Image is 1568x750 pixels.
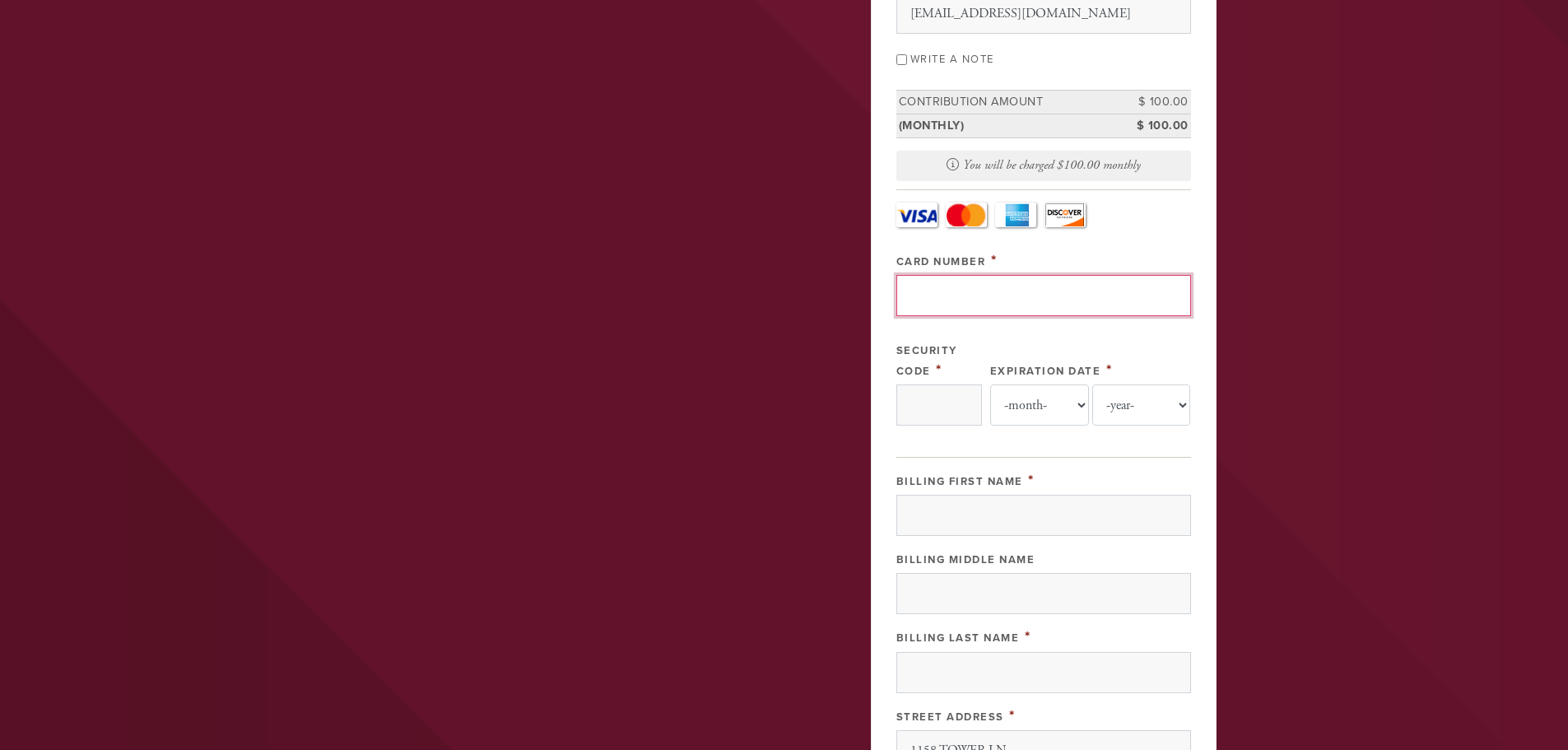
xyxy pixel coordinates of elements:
[1025,627,1031,645] span: This field is required.
[896,91,1117,114] td: Contribution Amount
[1009,706,1016,724] span: This field is required.
[1028,471,1035,489] span: This field is required.
[896,710,1004,724] label: Street Address
[991,251,998,269] span: This field is required.
[936,361,942,379] span: This field is required.
[1117,91,1191,114] td: $ 100.00
[1117,114,1191,137] td: $ 100.00
[896,255,986,268] label: Card Number
[1045,203,1086,227] a: Discover
[1092,384,1191,426] select: Expiration Date year
[896,203,938,227] a: Visa
[896,631,1020,645] label: Billing Last Name
[910,53,994,66] label: Write a note
[896,151,1191,181] div: You will be charged $100.00 monthly
[995,203,1036,227] a: Amex
[896,114,1117,137] td: (monthly)
[990,365,1101,378] label: Expiration Date
[896,344,957,378] label: Security Code
[946,203,987,227] a: MasterCard
[1106,361,1113,379] span: This field is required.
[896,553,1035,566] label: Billing Middle Name
[990,384,1089,426] select: Expiration Date month
[896,475,1023,488] label: Billing First Name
